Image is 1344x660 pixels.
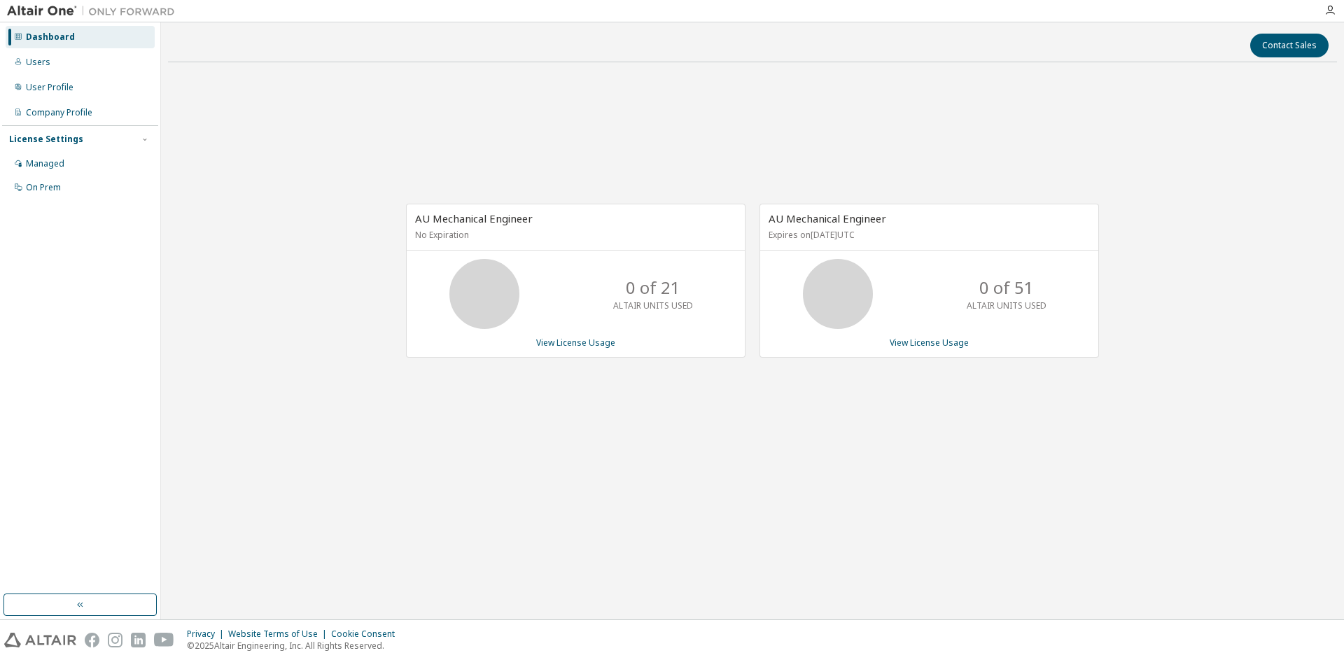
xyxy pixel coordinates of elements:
img: Altair One [7,4,182,18]
img: facebook.svg [85,633,99,647]
div: License Settings [9,134,83,145]
a: View License Usage [890,337,969,349]
p: ALTAIR UNITS USED [613,300,693,311]
p: ALTAIR UNITS USED [967,300,1046,311]
div: Company Profile [26,107,92,118]
img: linkedin.svg [131,633,146,647]
p: Expires on [DATE] UTC [769,229,1086,241]
span: AU Mechanical Engineer [769,211,886,225]
div: Managed [26,158,64,169]
img: instagram.svg [108,633,122,647]
img: youtube.svg [154,633,174,647]
div: Dashboard [26,31,75,43]
p: 0 of 51 [979,276,1034,300]
div: On Prem [26,182,61,193]
img: altair_logo.svg [4,633,76,647]
div: Users [26,57,50,68]
p: © 2025 Altair Engineering, Inc. All Rights Reserved. [187,640,403,652]
div: Cookie Consent [331,629,403,640]
div: Privacy [187,629,228,640]
span: AU Mechanical Engineer [415,211,533,225]
div: User Profile [26,82,73,93]
button: Contact Sales [1250,34,1329,57]
p: No Expiration [415,229,733,241]
a: View License Usage [536,337,615,349]
p: 0 of 21 [626,276,680,300]
div: Website Terms of Use [228,629,331,640]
